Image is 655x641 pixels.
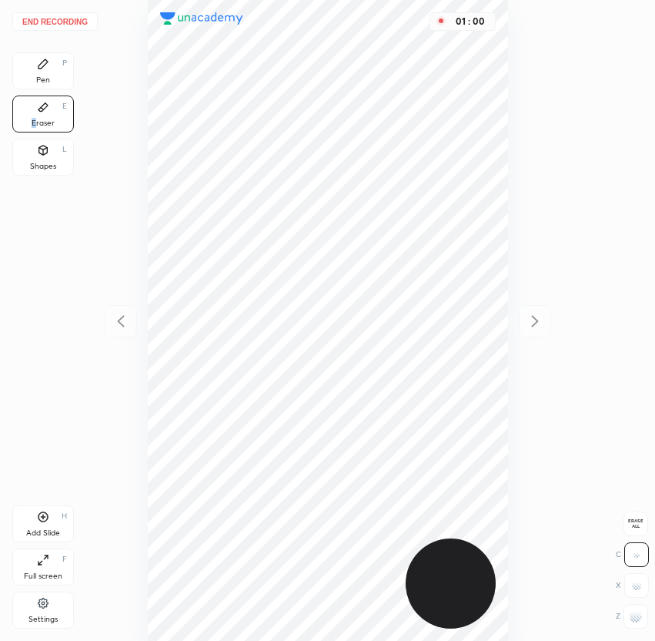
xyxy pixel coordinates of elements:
[160,12,243,25] img: logo.38c385cc.svg
[624,519,647,529] span: Erase all
[36,76,50,84] div: Pen
[452,16,489,27] div: 01 : 00
[28,616,58,623] div: Settings
[12,12,98,31] button: End recording
[62,512,67,520] div: H
[62,555,67,563] div: F
[616,573,649,598] div: X
[616,542,649,567] div: C
[616,604,648,629] div: Z
[62,59,67,67] div: P
[32,119,55,127] div: Eraser
[30,163,56,170] div: Shapes
[24,572,62,580] div: Full screen
[62,146,67,153] div: L
[62,102,67,110] div: E
[26,529,60,537] div: Add Slide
